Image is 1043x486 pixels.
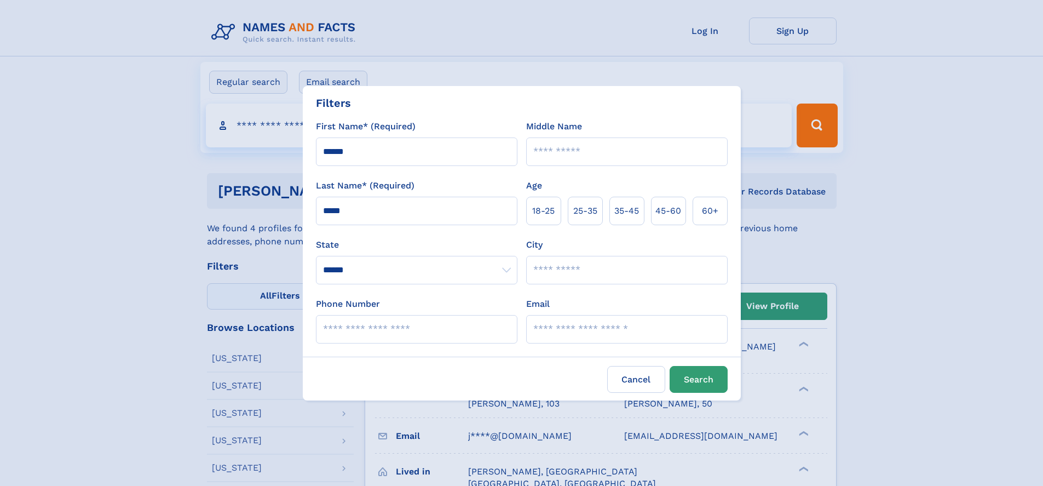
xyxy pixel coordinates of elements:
[526,120,582,133] label: Middle Name
[655,204,681,218] span: 45‑60
[316,95,351,111] div: Filters
[316,298,380,311] label: Phone Number
[607,366,665,393] label: Cancel
[316,238,517,251] label: State
[532,204,555,218] span: 18‑25
[316,120,416,133] label: First Name* (Required)
[316,179,414,192] label: Last Name* (Required)
[702,204,718,218] span: 60+
[526,298,550,311] label: Email
[670,366,728,393] button: Search
[614,204,639,218] span: 35‑45
[526,179,542,192] label: Age
[573,204,597,218] span: 25‑35
[526,238,543,251] label: City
